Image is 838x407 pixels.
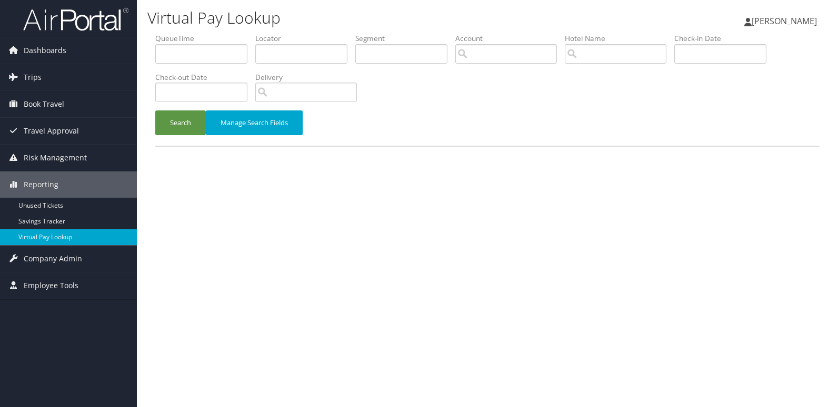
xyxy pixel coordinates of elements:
button: Manage Search Fields [206,110,303,135]
span: Company Admin [24,246,82,272]
span: Employee Tools [24,272,78,299]
label: Account [455,33,565,44]
button: Search [155,110,206,135]
h1: Virtual Pay Lookup [147,7,601,29]
label: Segment [355,33,455,44]
label: Check-in Date [674,33,774,44]
span: Risk Management [24,145,87,171]
img: airportal-logo.png [23,7,128,32]
label: Locator [255,33,355,44]
span: Trips [24,64,42,90]
label: Delivery [255,72,365,83]
span: Book Travel [24,91,64,117]
span: [PERSON_NAME] [752,15,817,27]
label: Check-out Date [155,72,255,83]
label: QueueTime [155,33,255,44]
span: Travel Approval [24,118,79,144]
span: Dashboards [24,37,66,64]
label: Hotel Name [565,33,674,44]
a: [PERSON_NAME] [744,5,827,37]
span: Reporting [24,171,58,198]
